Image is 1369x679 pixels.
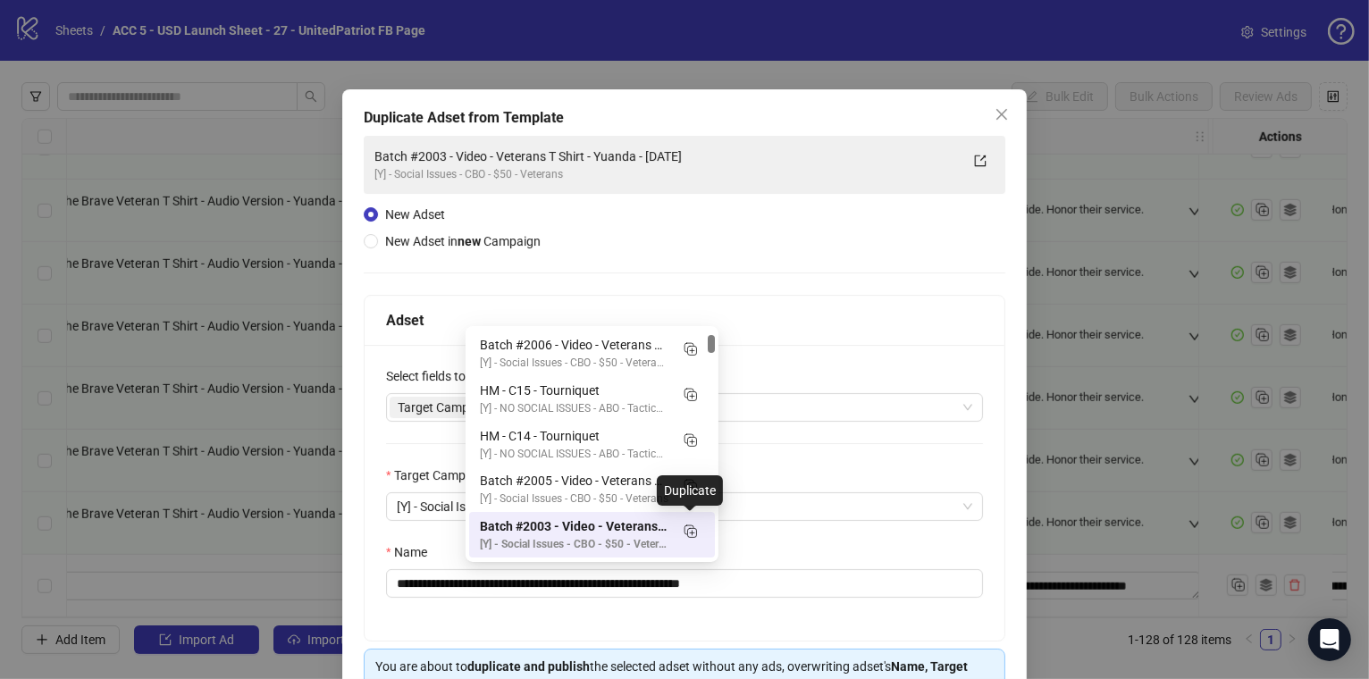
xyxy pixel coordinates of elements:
span: [Y] - Social Issues - CBO - $50 - Veterans [397,493,972,520]
div: Batch #2005 - Video - Veterans T Shirt - Yuanda - Oct 10 [469,466,715,512]
div: [Y] - Social Issues - CBO - $50 - Veterans [374,166,959,183]
div: HM - C15 - Tourniquet [480,381,668,400]
div: HM - C14 - Tourniquet [480,426,668,446]
div: Batch #2005 - Video - Veterans T Shirt - Yuanda - [DATE] [480,471,668,490]
div: Batch #2003 - Video - Veterans T Shirt - Yuanda - Oct 10 [469,557,715,603]
svg: Duplicate [681,522,699,540]
span: export [974,155,987,167]
div: Open Intercom Messenger [1308,618,1351,661]
span: Target Campaign [398,398,493,417]
div: [Y] - NO SOCIAL ISSUES - ABO - Tactical Tourniquet [480,400,668,417]
div: Adset [386,309,983,331]
span: New Adset [385,207,445,222]
input: Name [386,569,983,598]
svg: Duplicate [681,431,699,448]
span: Target Campaign [390,397,510,418]
div: Duplicate Adset from Template [364,107,1005,129]
svg: Duplicate [681,339,699,357]
div: [Y] - Social Issues - CBO - $50 - Veterans [480,490,668,507]
div: HM - C15 - Tourniquet [469,376,715,422]
div: Batch #2003 - Video - Veterans T Shirt - Yuanda - [DATE] [374,147,959,166]
button: Close [987,100,1016,129]
svg: Duplicate [681,385,699,403]
label: Select fields to overwrite [386,366,532,386]
label: Target Campaign [386,465,501,485]
label: Name [386,542,439,562]
div: Batch #2003 - Video - Veterans T Shirt - Yuanda - Oct 10 [469,512,715,557]
div: [Y] - Social Issues - CBO - $50 - Veterans Hoodies [480,355,668,372]
div: [Y] - Social Issues - CBO - $50 - Veterans [480,536,668,553]
span: close [995,107,1009,122]
div: [Y] - NO SOCIAL ISSUES - ABO - Tactical Tourniquet [480,446,668,463]
strong: duplicate and publish [467,659,590,674]
div: HM - C14 - Tourniquet [469,422,715,467]
div: Duplicate [657,475,723,506]
strong: new [458,234,481,248]
div: Batch #2006 - Video - Veterans Hoodies - Yuanda - Oct 12 [469,331,715,376]
span: New Adset in Campaign [385,234,541,248]
div: Batch #2006 - Video - Veterans Hoodies - Yuanda - [DATE] [480,335,668,355]
div: Batch #2003 - Video - Veterans T Shirt - Yuanda - [DATE] [480,516,668,536]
